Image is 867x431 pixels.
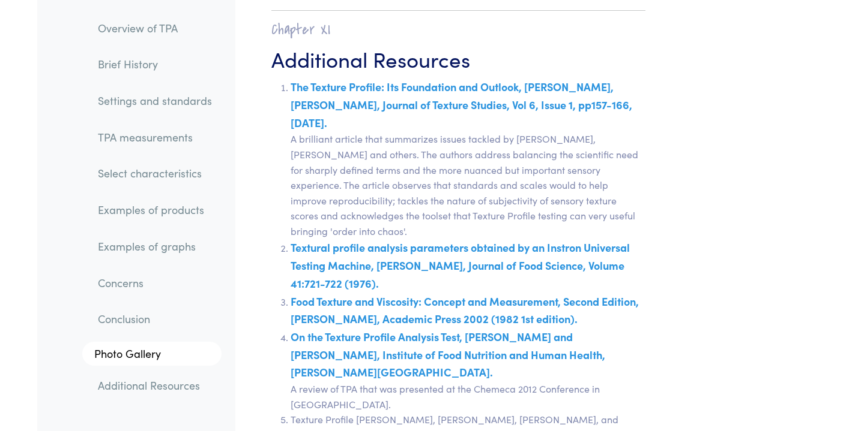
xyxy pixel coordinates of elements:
[88,51,222,79] a: Brief History
[291,79,632,129] a: The Texture Profile: Its Foundation and Outlook, [PERSON_NAME], [PERSON_NAME], Journal of Texture...
[291,328,645,412] li: A review of TPA that was presented at the Chemeca 2012 Conference in [GEOGRAPHIC_DATA].
[271,20,645,39] h2: Chapter XI
[291,329,605,379] a: On the Texture Profile Analysis Test, [PERSON_NAME] and [PERSON_NAME], Institute of Food Nutritio...
[88,197,222,224] a: Examples of products
[291,78,645,239] li: A brilliant article that summarizes issues tackled by [PERSON_NAME], [PERSON_NAME] and others. Th...
[88,233,222,260] a: Examples of graphs
[88,160,222,188] a: Select characteristics
[271,44,645,73] h3: Additional Resources
[291,240,630,290] a: Textural profile analysis parameters obtained by an Instron Universal Testing Machine, [PERSON_NA...
[88,372,222,399] a: Additional Resources
[82,342,222,366] a: Photo Gallery
[291,294,639,327] a: Food Texture and Viscosity: Concept and Measurement, Second Edition, [PERSON_NAME], Academic Pres...
[88,87,222,114] a: Settings and standards
[88,269,222,297] a: Concerns
[88,306,222,333] a: Conclusion
[88,14,222,42] a: Overview of TPA
[88,123,222,151] a: TPA measurements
